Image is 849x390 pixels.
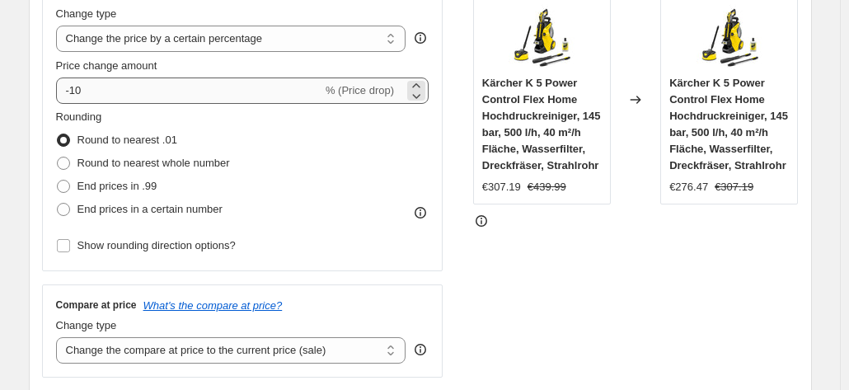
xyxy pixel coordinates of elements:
[77,157,230,169] span: Round to nearest whole number
[56,59,157,72] span: Price change amount
[326,84,394,96] span: % (Price drop)
[77,239,236,251] span: Show rounding direction options?
[77,180,157,192] span: End prices in .99
[669,77,788,172] span: Kärcher K 5 Power Control Flex Home Hochdruckreiniger, 145 bar, 500 l/h, 40 m²/h Fläche, Wasserfi...
[56,319,117,331] span: Change type
[56,7,117,20] span: Change type
[482,179,521,195] div: €307.19
[509,4,575,70] img: 71Juz72af1L_80x.jpg
[143,299,283,312] button: What's the compare at price?
[697,4,762,70] img: 71Juz72af1L_80x.jpg
[56,110,102,123] span: Rounding
[528,179,566,195] strike: €439.99
[669,179,708,195] div: €276.47
[56,298,137,312] h3: Compare at price
[412,341,429,358] div: help
[56,78,322,104] input: -15
[482,77,601,172] span: Kärcher K 5 Power Control Flex Home Hochdruckreiniger, 145 bar, 500 l/h, 40 m²/h Fläche, Wasserfi...
[77,134,177,146] span: Round to nearest .01
[412,30,429,46] div: help
[715,179,753,195] strike: €307.19
[77,203,223,215] span: End prices in a certain number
